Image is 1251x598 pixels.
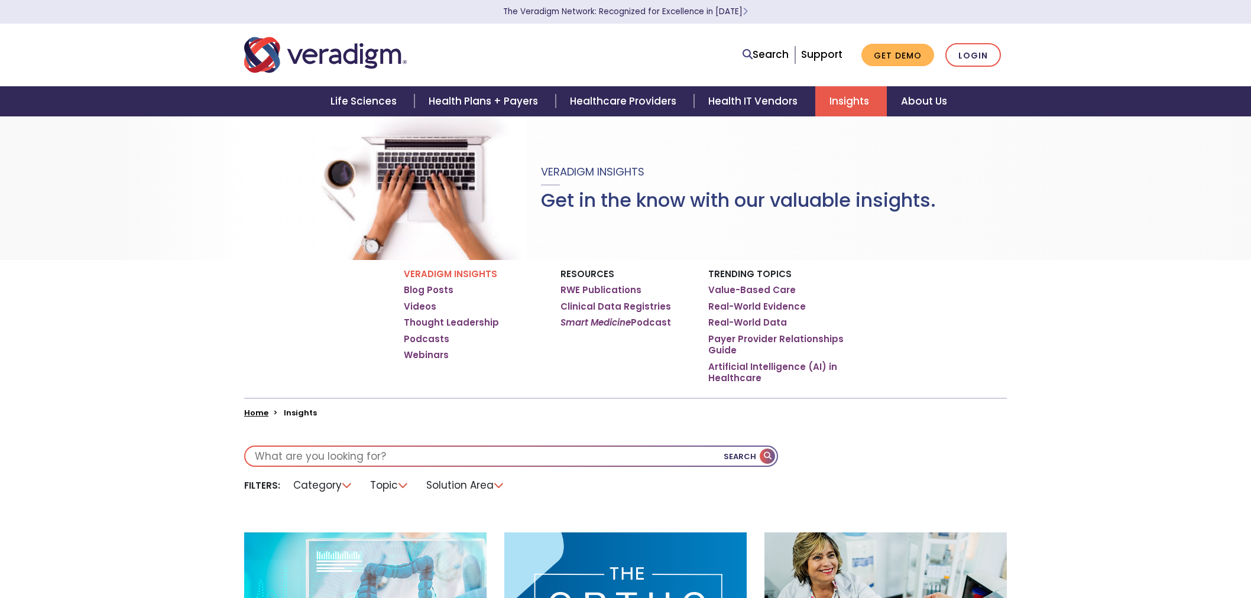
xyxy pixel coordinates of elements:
[556,86,694,116] a: Healthcare Providers
[245,447,777,466] input: What are you looking for?
[404,284,453,296] a: Blog Posts
[560,301,671,313] a: Clinical Data Registries
[404,333,449,345] a: Podcasts
[404,317,499,329] a: Thought Leadership
[286,476,360,495] li: Category
[244,407,268,418] a: Home
[244,479,280,492] li: Filters:
[815,86,887,116] a: Insights
[708,301,806,313] a: Real-World Evidence
[244,35,407,74] img: Veradigm logo
[560,284,641,296] a: RWE Publications
[419,476,512,495] li: Solution Area
[945,43,1001,67] a: Login
[801,47,842,61] a: Support
[560,316,631,329] em: Smart Medicine
[887,86,961,116] a: About Us
[541,164,644,179] span: Veradigm Insights
[708,317,787,329] a: Real-World Data
[541,189,936,212] h1: Get in the know with our valuable insights.
[724,447,777,466] button: Search
[708,361,847,384] a: Artificial Intelligence (AI) in Healthcare
[363,476,416,495] li: Topic
[708,333,847,356] a: Payer Provider Relationships Guide
[708,284,796,296] a: Value-Based Care
[414,86,556,116] a: Health Plans + Payers
[743,6,748,17] span: Learn More
[503,6,748,17] a: The Veradigm Network: Recognized for Excellence in [DATE]Learn More
[694,86,815,116] a: Health IT Vendors
[861,44,934,67] a: Get Demo
[560,317,671,329] a: Smart MedicinePodcast
[404,301,436,313] a: Videos
[743,47,789,63] a: Search
[316,86,414,116] a: Life Sciences
[404,349,449,361] a: Webinars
